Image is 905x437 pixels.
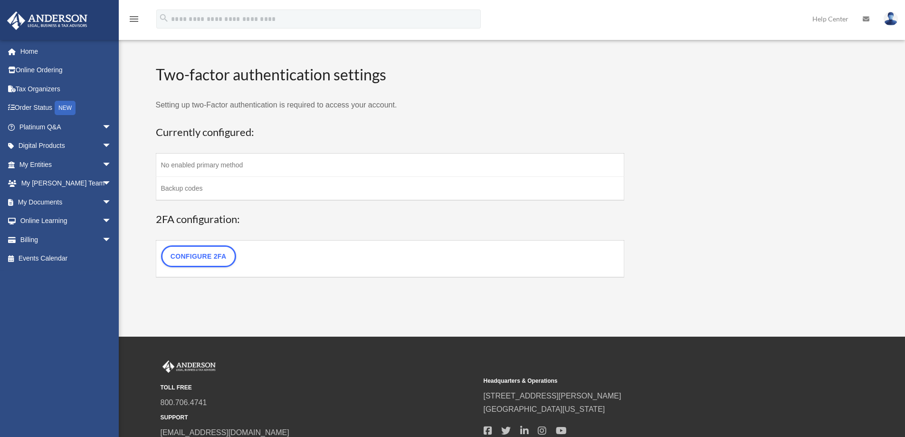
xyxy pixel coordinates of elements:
[7,98,126,118] a: Order StatusNEW
[7,249,126,268] a: Events Calendar
[102,193,121,212] span: arrow_drop_down
[7,230,126,249] a: Billingarrow_drop_down
[102,155,121,175] span: arrow_drop_down
[7,212,126,231] a: Online Learningarrow_drop_down
[7,136,126,155] a: Digital Productsarrow_drop_down
[161,413,477,423] small: SUPPORT
[161,398,207,407] a: 800.706.4741
[7,193,126,212] a: My Documentsarrow_drop_down
[55,101,76,115] div: NEW
[156,64,625,86] h2: Two-factor authentication settings
[7,117,126,136] a: Platinum Q&Aarrow_drop_down
[102,136,121,156] span: arrow_drop_down
[102,117,121,137] span: arrow_drop_down
[7,61,126,80] a: Online Ordering
[4,11,90,30] img: Anderson Advisors Platinum Portal
[156,177,624,201] td: Backup codes
[156,125,625,140] h3: Currently configured:
[7,155,126,174] a: My Entitiesarrow_drop_down
[102,212,121,231] span: arrow_drop_down
[156,212,625,227] h3: 2FA configuration:
[102,174,121,194] span: arrow_drop_down
[128,13,140,25] i: menu
[128,17,140,25] a: menu
[484,376,800,386] small: Headquarters & Operations
[156,98,625,112] p: Setting up two-Factor authentication is required to access your account.
[161,360,218,373] img: Anderson Advisors Platinum Portal
[161,383,477,393] small: TOLL FREE
[484,392,621,400] a: [STREET_ADDRESS][PERSON_NAME]
[161,428,289,437] a: [EMAIL_ADDRESS][DOMAIN_NAME]
[161,245,236,267] a: Configure 2FA
[7,79,126,98] a: Tax Organizers
[884,12,898,26] img: User Pic
[159,13,169,23] i: search
[7,42,126,61] a: Home
[7,174,126,193] a: My [PERSON_NAME] Teamarrow_drop_down
[102,230,121,250] span: arrow_drop_down
[156,154,624,177] td: No enabled primary method
[484,405,605,413] a: [GEOGRAPHIC_DATA][US_STATE]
